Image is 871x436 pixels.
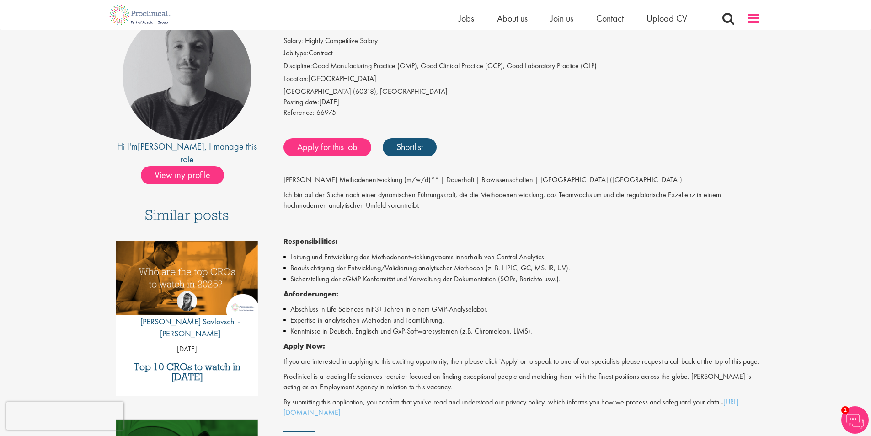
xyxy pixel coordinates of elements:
li: Kenntnisse in Deutsch, Englisch und GxP-Softwaresystemen (z.B. Chromeleon, LIMS). [283,326,760,337]
strong: Apply Now: [283,341,325,351]
iframe: reCAPTCHA [6,402,123,430]
p: If you are interested in applying to this exciting opportunity, then please click 'Apply' or to s... [283,356,760,367]
label: Reference: [283,108,315,118]
img: Top 10 CROs 2025 | Proclinical [116,241,258,315]
div: [DATE] [283,97,760,108]
a: Join us [550,12,573,24]
p: [PERSON_NAME] Methodenentwicklung (m/w/d)** | Dauerhaft | Biowissenschaften | [GEOGRAPHIC_DATA] (... [283,175,760,185]
div: Job description [283,175,760,418]
label: Job type: [283,48,309,59]
label: Location: [283,74,309,84]
a: Apply for this job [283,138,371,156]
div: [GEOGRAPHIC_DATA] (60318), [GEOGRAPHIC_DATA] [283,86,760,97]
label: Discipline: [283,61,312,71]
a: View my profile [141,168,233,180]
strong: Anforderungen: [283,289,338,299]
p: [PERSON_NAME] Savlovschi - [PERSON_NAME] [116,316,258,339]
span: 1 [841,406,849,414]
p: By submitting this application, you confirm that you've read and understood our privacy policy, w... [283,397,760,418]
span: Posting date: [283,97,319,107]
h3: Similar posts [145,207,229,229]
li: Expertise in analytischen Methoden und Teamführung. [283,315,760,326]
a: Theodora Savlovschi - Wicks [PERSON_NAME] Savlovschi - [PERSON_NAME] [116,291,258,344]
a: Link to a post [116,241,258,322]
li: Sicherstellung der cGMP-Konformität und Verwaltung der Dokumentation (SOPs, Berichte usw.). [283,274,760,285]
a: Top 10 CROs to watch in [DATE] [121,362,254,382]
label: Salary: [283,36,303,46]
a: About us [497,12,528,24]
li: Contract [283,48,760,61]
strong: Responsibilities: [283,237,337,246]
a: Contact [596,12,624,24]
span: Highly Competitive Salary [305,36,378,45]
a: [PERSON_NAME] [138,140,204,152]
div: Hi I'm , I manage this role [111,140,263,166]
li: Beaufsichtigung der Entwicklung/Validierung analytischer Methoden (z. B. HPLC, GC, MS, IR, UV). [283,263,760,274]
span: 66975 [316,108,336,117]
li: Good Manufacturing Practice (GMP), Good Clinical Practice (GCP), Good Laboratory Practice (GLP) [283,61,760,74]
a: Upload CV [647,12,687,24]
a: Shortlist [383,138,437,156]
a: [URL][DOMAIN_NAME] [283,397,739,417]
a: Jobs [459,12,474,24]
li: Leitung und Entwicklung des Methodenentwicklungsteams innerhalb von Central Analytics. [283,252,760,263]
p: Proclinical is a leading life sciences recruiter focused on finding exceptional people and matchi... [283,371,760,393]
span: View my profile [141,166,224,184]
p: Ich bin auf der Suche nach einer dynamischen Führungskraft, die die Methodenentwicklung, das Team... [283,190,760,211]
img: imeage of recruiter Felix Zimmer [123,11,251,140]
p: [DATE] [116,344,258,355]
img: Chatbot [841,406,869,434]
li: Abschluss in Life Sciences mit 3+ Jahren in einem GMP-Analyselabor. [283,304,760,315]
li: [GEOGRAPHIC_DATA] [283,74,760,86]
img: Theodora Savlovschi - Wicks [177,291,197,311]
